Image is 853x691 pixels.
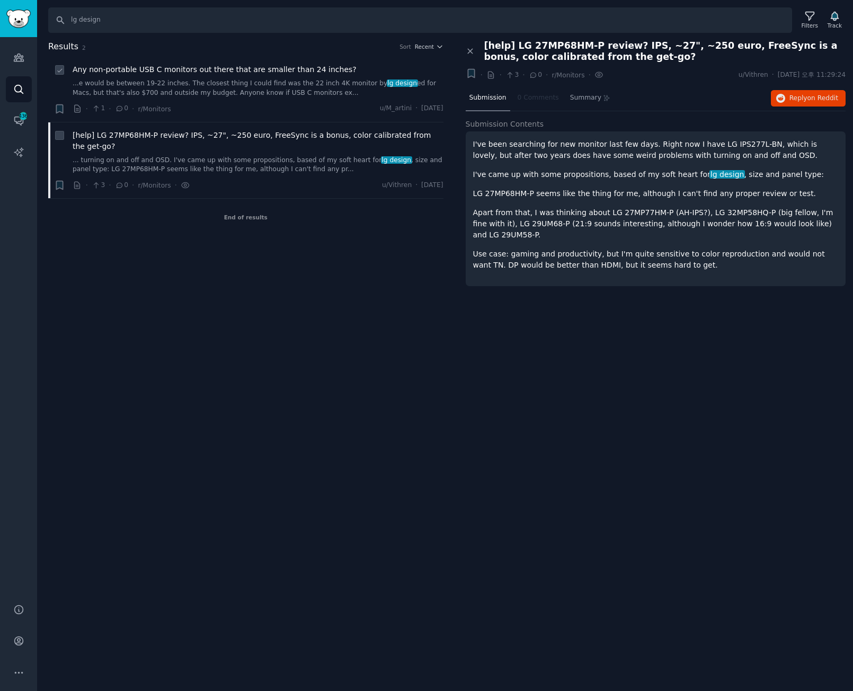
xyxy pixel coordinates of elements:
span: lg design [381,156,412,164]
span: r/Monitors [138,182,171,189]
span: · [546,69,548,81]
span: Submission [469,93,507,103]
a: [help] LG 27MP68HM-P review? IPS, ~27", ~250 euro, FreeSync is a bonus, color calibrated from the... [73,130,443,152]
p: I've came up with some propositions, based of my soft heart for , size and panel type: [473,169,839,180]
span: · [86,180,88,191]
span: · [132,103,134,114]
div: End of results [48,199,443,236]
span: Results [48,40,78,54]
span: r/Monitors [552,72,584,79]
a: 436 [6,108,32,134]
span: u/Vithren [382,181,412,190]
span: 1 [92,104,105,113]
p: I've been searching for new monitor last few days. Right now I have LG IPS277L-BN, which is lovel... [473,139,839,161]
span: Reply [789,94,838,103]
span: 3 [505,70,519,80]
a: Any non-portable USB C monitors out there that are smaller than 24 inches? [73,64,357,75]
div: Sort [399,43,411,50]
p: Apart from that, I was thinking about LG 27MP77HM-P (AH-IPS?), LG 32MP58HQ-P (big fellow, I'm fin... [473,207,839,241]
span: Recent [415,43,434,50]
span: · [415,181,417,190]
span: 0 [529,70,542,80]
span: Submission Contents [466,119,544,130]
span: lg design [709,170,745,179]
div: Filters [802,22,818,29]
span: · [132,180,134,191]
span: u/Vithren [739,70,768,80]
span: 0 [115,181,128,190]
span: · [589,69,591,81]
button: Replyon Reddit [771,90,846,107]
span: [help] LG 27MP68HM-P review? IPS, ~27", ~250 euro, FreeSync is a bonus, color calibrated from the... [484,40,846,63]
span: · [109,180,111,191]
a: ...e would be between 19-22 inches. The closest thing I could find was the 22 inch 4K monitor byl... [73,79,443,98]
div: Track [828,22,842,29]
span: lg design [387,79,418,87]
button: Recent [415,43,443,50]
span: 2 [82,45,86,51]
span: · [109,103,111,114]
button: Track [824,9,846,31]
span: r/Monitors [138,105,171,113]
span: 436 [19,112,28,120]
span: [DATE] [421,104,443,113]
p: Use case: gaming and productivity, but I'm quite sensitive to color reproduction and would not wa... [473,249,839,271]
span: [DATE] 오후 11:29:24 [778,70,846,80]
span: · [415,104,417,113]
span: [DATE] [421,181,443,190]
span: · [499,69,501,81]
span: 3 [92,181,105,190]
span: · [481,69,483,81]
span: u/M_artini [380,104,412,113]
input: Search Keyword [48,7,792,33]
span: · [86,103,88,114]
span: · [772,70,774,80]
span: Summary [570,93,601,103]
span: · [522,69,525,81]
span: · [175,180,177,191]
span: on Reddit [807,94,838,102]
a: ... turning on and off and OSD. I've came up with some propositions, based of my soft heart forlg... [73,156,443,174]
p: LG 27MP68HM-P seems like the thing for me, although I can't find any proper review or test. [473,188,839,199]
img: GummySearch logo [6,10,31,28]
span: 0 [115,104,128,113]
